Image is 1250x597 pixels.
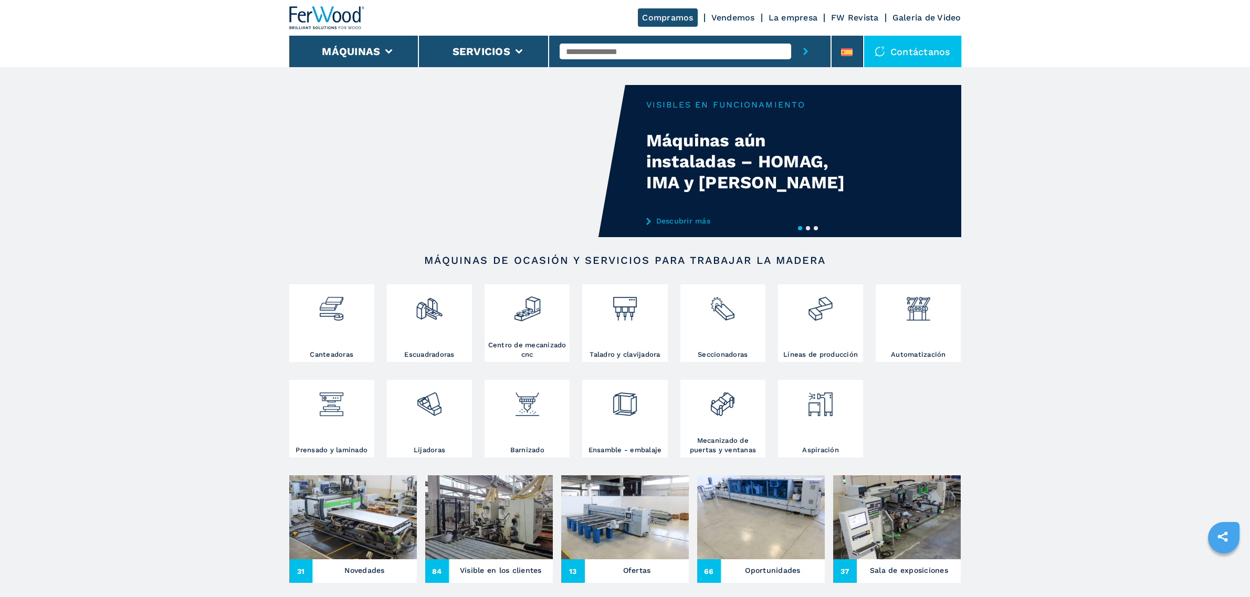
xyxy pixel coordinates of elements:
[323,254,928,266] h2: Máquinas de ocasión y servicios para trabajar la madera
[680,380,765,457] a: Mecanizado de puertas y ventanas
[1210,524,1236,550] a: sharethis
[611,382,639,418] img: montaggio_imballaggio_2.png
[806,287,834,323] img: linee_di_produzione_2.png
[697,475,825,583] a: Oportunidades66Oportunidades
[582,380,667,457] a: Ensamble - embalaje
[425,559,449,583] span: 84
[404,350,454,359] h3: Escuadradoras
[289,559,313,583] span: 31
[310,350,353,359] h3: Canteadoras
[589,445,662,455] h3: Ensamble - embalaje
[875,46,885,57] img: Contáctanos
[806,226,810,230] button: 2
[510,445,544,455] h3: Barnizado
[611,287,639,323] img: foratrici_inseritrici_2.png
[513,382,541,418] img: verniciatura_1.png
[453,45,510,58] button: Servicios
[745,563,800,578] h3: Oportunidades
[833,475,961,559] img: Sala de exposiciones
[289,85,625,237] video: Your browser does not support the video tag.
[425,475,553,559] img: Visible en los clientes
[561,475,689,559] img: Ofertas
[289,6,365,29] img: Ferwood
[561,475,689,583] a: Ofertas13Ofertas
[561,559,585,583] span: 13
[778,284,863,362] a: Líneas de producción
[590,350,660,359] h3: Taladro y clavijadora
[415,382,443,418] img: levigatrici_2.png
[778,380,863,457] a: Aspiración
[414,445,445,455] h3: Lijadoras
[1205,550,1242,589] iframe: Chat
[296,445,367,455] h3: Prensado y laminado
[387,380,472,457] a: Lijadoras
[769,13,818,23] a: La empresa
[289,284,374,362] a: Canteadoras
[344,563,384,578] h3: Novedades
[318,382,345,418] img: pressa-strettoia.png
[680,284,765,362] a: Seccionadoras
[709,287,737,323] img: sezionatrici_2.png
[460,563,542,578] h3: Visible en los clientes
[683,436,763,455] h3: Mecanizado de puertas y ventanas
[783,350,858,359] h3: Líneas de producción
[806,382,834,418] img: aspirazione_1.png
[905,287,932,323] img: automazione.png
[876,284,961,362] a: Automatización
[697,475,825,559] img: Oportunidades
[415,287,443,323] img: squadratrici_2.png
[487,340,567,359] h3: Centro de mecanizado cnc
[289,475,417,583] a: Novedades31Novedades
[698,350,748,359] h3: Seccionadoras
[798,226,802,230] button: 1
[425,475,553,583] a: Visible en los clientes84Visible en los clientes
[814,226,818,230] button: 3
[387,284,472,362] a: Escuadradoras
[289,380,374,457] a: Prensado y laminado
[623,563,651,578] h3: Ofertas
[485,380,570,457] a: Barnizado
[891,350,946,359] h3: Automatización
[582,284,667,362] a: Taladro y clavijadora
[791,36,820,67] button: submit-button
[318,287,345,323] img: bordatrici_1.png
[638,8,697,27] a: Compramos
[711,13,755,23] a: Vendemos
[870,563,948,578] h3: Sala de exposiciones
[802,445,839,455] h3: Aspiración
[709,382,737,418] img: lavorazione_porte_finestre_2.png
[697,559,721,583] span: 66
[892,13,961,23] a: Galeria de Video
[485,284,570,362] a: Centro de mecanizado cnc
[646,217,852,225] a: Descubrir más
[833,475,961,583] a: Sala de exposiciones37Sala de exposiciones
[833,559,857,583] span: 37
[864,36,961,67] div: Contáctanos
[289,475,417,559] img: Novedades
[831,13,879,23] a: FW Revista
[322,45,380,58] button: Máquinas
[513,287,541,323] img: centro_di_lavoro_cnc_2.png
